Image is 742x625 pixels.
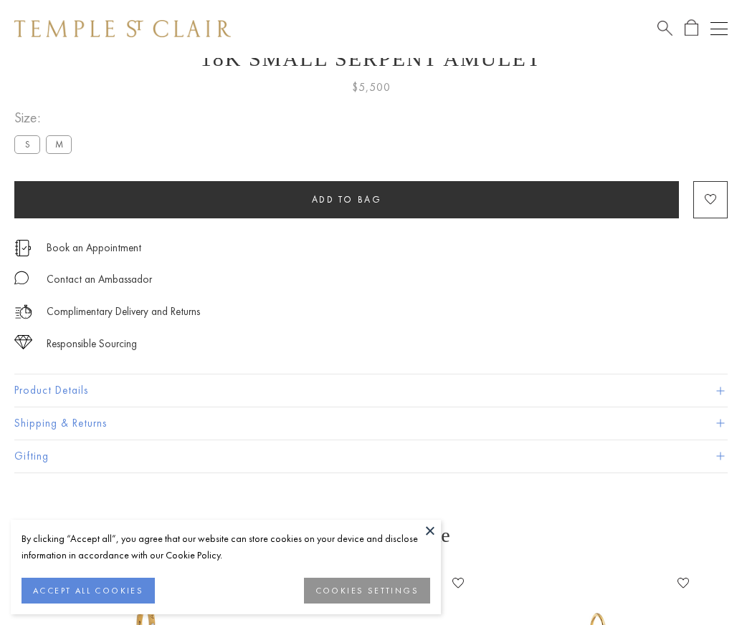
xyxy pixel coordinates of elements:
[14,47,728,71] h1: 18K Small Serpent Amulet
[304,578,430,604] button: COOKIES SETTINGS
[352,78,391,97] span: $5,500
[14,106,77,130] span: Size:
[46,135,72,153] label: M
[22,530,430,563] div: By clicking “Accept all”, you agree that our website can store cookies on your device and disclos...
[22,578,155,604] button: ACCEPT ALL COOKIES
[14,303,32,321] img: icon_delivery.svg
[14,135,40,153] label: S
[47,303,200,321] p: Complimentary Delivery and Returns
[14,335,32,349] img: icon_sourcing.svg
[47,271,152,289] div: Contact an Ambassador
[14,240,32,256] img: icon_appointment.svg
[14,271,29,285] img: MessageIcon-01_2.svg
[312,193,382,205] span: Add to bag
[14,181,679,218] button: Add to bag
[14,407,728,440] button: Shipping & Returns
[685,19,698,37] a: Open Shopping Bag
[14,440,728,473] button: Gifting
[47,240,141,256] a: Book an Appointment
[47,335,137,353] div: Responsible Sourcing
[657,19,672,37] a: Search
[710,20,728,37] button: Open navigation
[14,374,728,407] button: Product Details
[14,20,231,37] img: Temple St. Clair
